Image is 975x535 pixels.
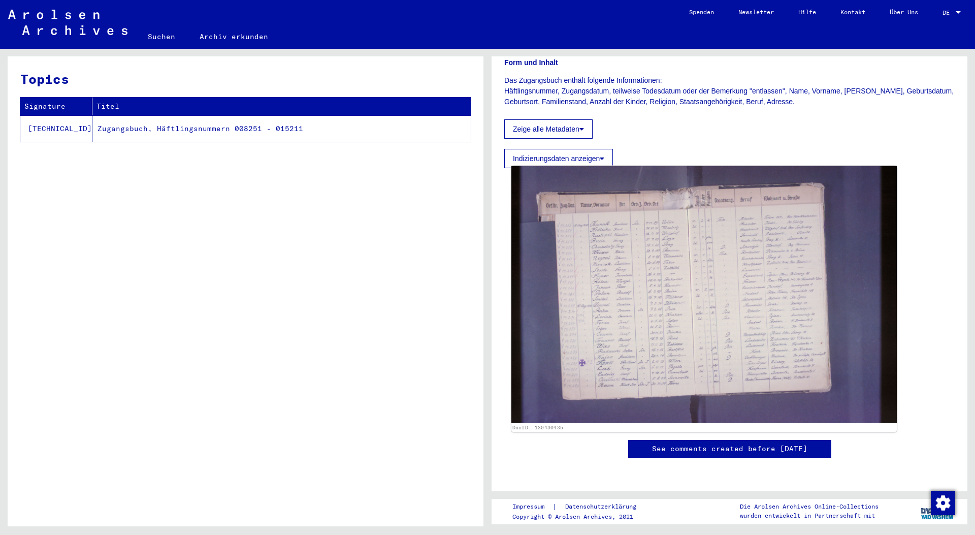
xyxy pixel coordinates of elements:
[740,511,879,520] p: wurden entwickelt in Partnerschaft mit
[504,149,613,168] button: Indizierungsdaten anzeigen
[8,10,127,35] img: Arolsen_neg.svg
[511,166,897,423] img: 001.jpg
[919,498,957,524] img: yv_logo.png
[512,512,648,521] p: Copyright © Arolsen Archives, 2021
[20,69,470,89] h3: Topics
[512,501,648,512] div: |
[504,58,558,67] b: Form und Inhalt
[187,24,280,49] a: Archiv erkunden
[652,444,807,454] a: See comments created before [DATE]
[931,491,955,515] img: Zustimmung ändern
[557,501,648,512] a: Datenschutzerklärung
[136,24,187,49] a: Suchen
[20,115,92,142] td: [TECHNICAL_ID]
[504,75,955,107] p: Das Zugangsbuch enthält folgende Informationen: Häftlingsnummer, Zugangsdatum, teilweise Todesdat...
[92,115,471,142] td: Zugangsbuch, Häftlingsnummern 008251 - 015211
[92,98,471,115] th: Titel
[512,425,564,431] a: DocID: 130430435
[930,490,955,515] div: Zustimmung ändern
[512,501,552,512] a: Impressum
[20,98,92,115] th: Signature
[740,502,879,511] p: Die Arolsen Archives Online-Collections
[942,9,954,16] span: DE
[504,119,593,139] button: Zeige alle Metadaten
